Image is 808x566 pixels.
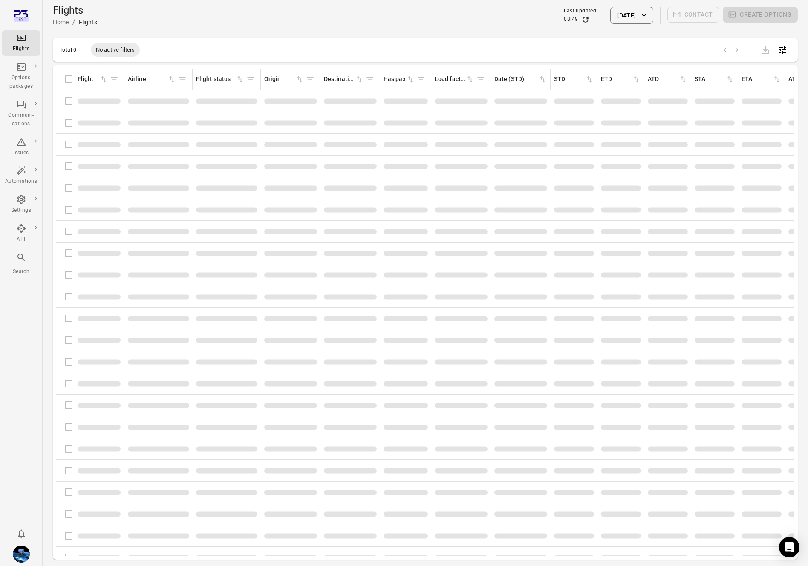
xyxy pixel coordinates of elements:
div: Issues [5,149,37,157]
a: Flights [2,30,40,56]
span: Filter by origin [304,73,317,86]
div: Search [5,268,37,276]
button: Open table configuration [774,41,791,58]
div: Sort by STD in ascending order [554,75,594,84]
li: / [72,17,75,27]
div: Sort by origin in ascending order [264,75,304,84]
span: Please make a selection to create an option package [723,7,798,24]
span: Filter by has pax [415,73,427,86]
button: Search [2,250,40,278]
nav: pagination navigation [719,44,743,55]
a: API [2,221,40,246]
span: Filter by flight [108,73,121,86]
span: Filter by flight status [244,73,257,86]
span: Please make a selection to create communications [667,7,720,24]
button: Daníel Benediktsson [9,542,33,566]
div: Automations [5,177,37,186]
div: Sort by has pax in ascending order [384,75,415,84]
span: Please make a selection to export [757,45,774,53]
a: Issues [2,134,40,160]
div: Sort by ATD in ascending order [648,75,687,84]
span: Filter by airline [176,73,189,86]
a: Communi-cations [2,97,40,131]
div: Sort by airline in ascending order [128,75,176,84]
div: Total 0 [60,47,77,53]
h1: Flights [53,3,97,17]
a: Automations [2,163,40,188]
div: Sort by ETA in ascending order [742,75,781,84]
div: Flights [79,18,97,26]
div: Flights [5,45,37,53]
div: Settings [5,206,37,215]
a: Settings [2,192,40,217]
span: No active filters [91,46,140,54]
div: Sort by flight in ascending order [78,75,108,84]
div: Last updated [564,7,596,15]
button: Refresh data [581,15,590,24]
span: Filter by destination [364,73,376,86]
div: Sort by date (STD) in ascending order [494,75,547,84]
a: Home [53,19,69,26]
nav: Breadcrumbs [53,17,97,27]
div: Sort by load factor in ascending order [435,75,474,84]
button: [DATE] [610,7,653,24]
div: Sort by STA in ascending order [695,75,734,84]
div: Sort by ETD in ascending order [601,75,641,84]
div: Sort by destination in ascending order [324,75,364,84]
img: shutterstock-1708408498.jpg [13,546,30,563]
div: API [5,235,37,244]
a: Options packages [2,59,40,93]
div: 08:49 [564,15,578,24]
span: Filter by load factor [474,73,487,86]
div: Open Intercom Messenger [779,537,799,557]
div: Sort by flight status in ascending order [196,75,244,84]
div: Communi-cations [5,111,37,128]
div: Options packages [5,74,37,91]
button: Notifications [13,525,30,542]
